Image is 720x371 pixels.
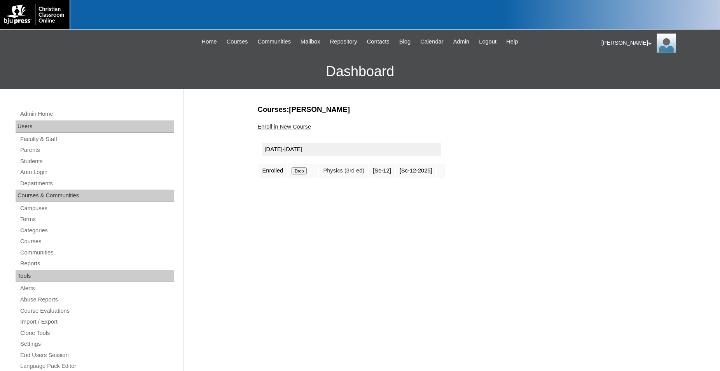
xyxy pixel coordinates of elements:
a: Admin Home [19,109,174,119]
td: [Sc-12] [369,164,395,178]
input: Drop [292,167,307,174]
a: Communities [19,248,174,258]
a: Terms [19,214,174,224]
a: Repository [326,37,361,46]
span: Home [202,37,217,46]
a: Abuse Reports [19,295,174,305]
span: Repository [330,37,357,46]
span: Mailbox [301,37,320,46]
h3: Dashboard [4,54,716,89]
td: [Sc-12-2025] [396,164,436,178]
a: Auto Login [19,167,174,177]
a: Courses [223,37,252,46]
a: Courses [19,237,174,246]
a: Campuses [19,204,174,213]
span: Contacts [367,37,390,46]
a: Logout [475,37,500,46]
a: Course Evaluations [19,306,174,316]
a: Physics (3rd ed) [323,167,364,174]
span: Communities [257,37,291,46]
a: Alerts [19,284,174,293]
img: Jonelle Rodriguez [657,33,676,53]
a: Language Pack Editor [19,361,174,371]
a: Help [502,37,522,46]
a: Enroll in New Course [258,124,311,130]
span: Calendar [420,37,443,46]
a: Blog [395,37,414,46]
div: Tools [16,270,174,282]
a: Reports [19,259,174,268]
a: Departments [19,179,174,188]
a: Import / Export [19,317,174,327]
a: Mailbox [297,37,324,46]
a: Clone Tools [19,328,174,338]
a: End Users Session [19,350,174,360]
a: Parents [19,145,174,155]
span: Blog [399,37,411,46]
a: Students [19,157,174,166]
div: [PERSON_NAME] [601,33,712,53]
a: Home [198,37,221,46]
span: Logout [479,37,496,46]
a: Faculty & Staff [19,134,174,144]
div: Users [16,120,174,133]
div: Courses & Communities [16,190,174,202]
a: Settings [19,339,174,349]
h3: Courses:[PERSON_NAME] [258,105,643,115]
a: Admin [449,37,474,46]
a: Communities [253,37,295,46]
td: Enrolled [259,164,287,178]
a: Categories [19,226,174,235]
span: Help [506,37,518,46]
a: Contacts [363,37,393,46]
span: Admin [453,37,470,46]
a: Calendar [416,37,447,46]
div: [DATE]-[DATE] [262,143,441,156]
span: Courses [227,37,248,46]
img: logo-white.png [4,4,66,25]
